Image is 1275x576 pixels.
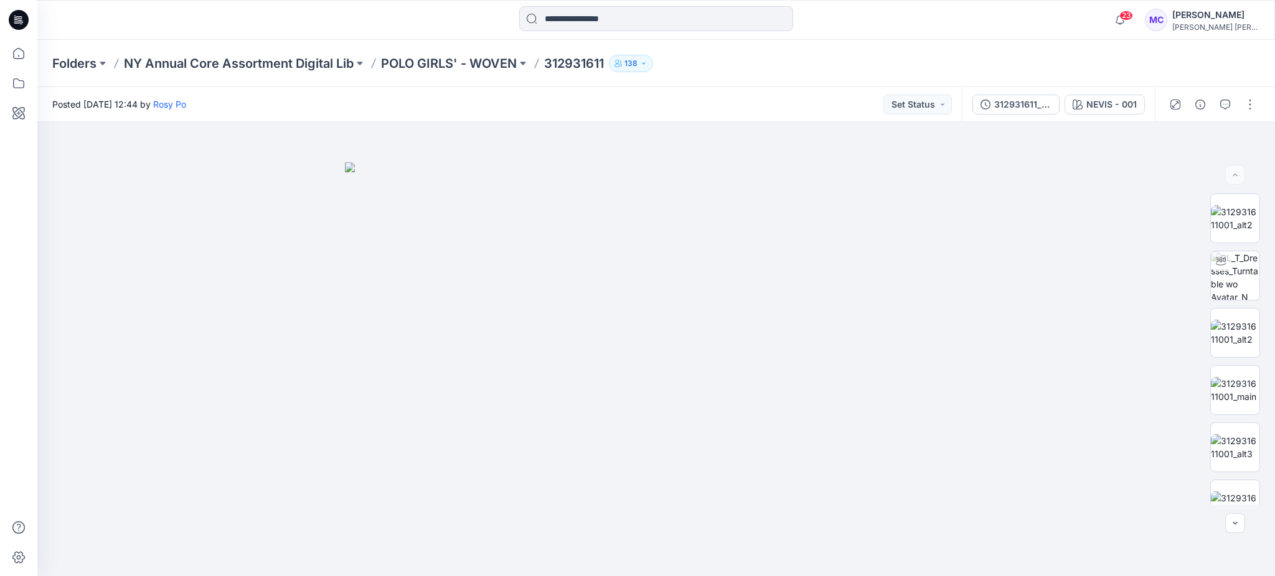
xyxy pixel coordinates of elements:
div: 312931611_ZCDO51_LITTLE ALAYKA DRESS [994,98,1052,111]
p: 138 [624,57,637,70]
div: MC [1145,9,1167,31]
a: Rosy Po [153,99,186,109]
img: 312931611001_main [1211,377,1259,403]
button: NEVIS - 001 [1065,95,1145,114]
img: eyJhbGciOiJIUzI1NiIsImtpZCI6IjAiLCJzbHQiOiJzZXMiLCJ0eXAiOiJKV1QifQ.eyJkYXRhIjp7InR5cGUiOiJzdG9yYW... [345,162,967,576]
div: [PERSON_NAME] [PERSON_NAME] [1172,22,1259,32]
img: 312931611001_alt3 [1211,434,1259,460]
a: NY Annual Core Assortment Digital Lib [124,55,354,72]
button: Details [1190,95,1210,114]
a: Folders [52,55,96,72]
p: 312931611 [544,55,604,72]
a: POLO GIRLS' - WOVEN [381,55,517,72]
img: 312931611001_alt2 [1211,320,1259,346]
span: 23 [1119,11,1133,21]
div: NEVIS - 001 [1086,98,1137,111]
img: 312931611001_alt2 [1211,205,1259,231]
button: 312931611_ZCDO51_LITTLE ALAYKA DRESS [972,95,1060,114]
img: RL_T_Dresses_Turntable wo Avatar_N [1211,251,1259,300]
button: 138 [609,55,653,72]
div: [PERSON_NAME] [1172,7,1259,22]
span: Posted [DATE] 12:44 by [52,98,186,111]
img: 312931611001_alt4 [1211,491,1259,518]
